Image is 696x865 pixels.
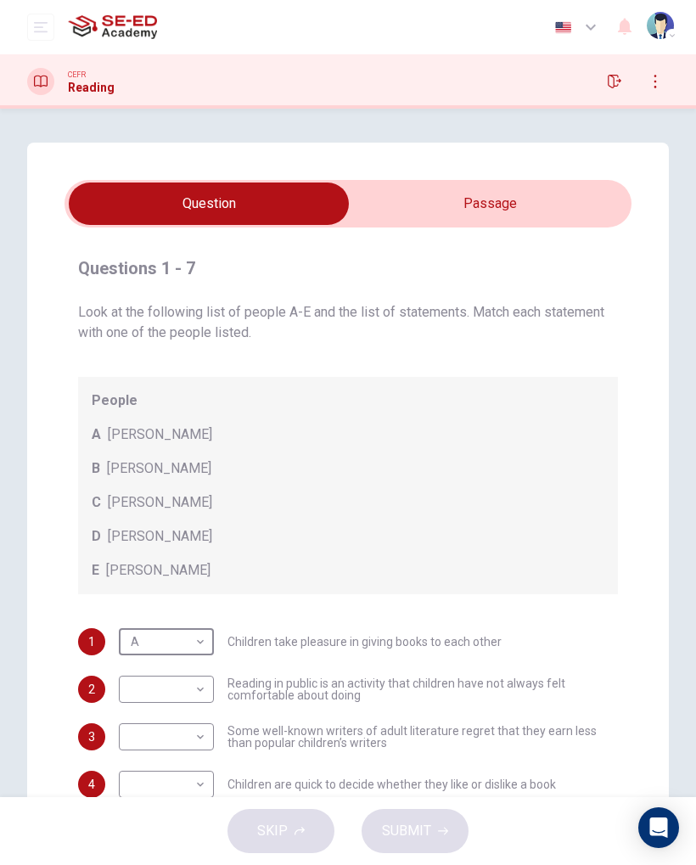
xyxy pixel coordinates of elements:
[92,458,100,479] span: B
[88,778,95,790] span: 4
[227,725,618,749] span: Some well-known writers of adult literature regret that they earn less than popular children’s wr...
[227,677,618,701] span: Reading in public is an activity that children have not always felt comfortable about doing
[227,636,502,648] span: Children take pleasure in giving books to each other
[108,424,212,445] span: [PERSON_NAME]
[108,526,212,547] span: [PERSON_NAME]
[88,731,95,743] span: 3
[227,778,556,790] span: Children are quick to decide whether they like or dislike a book
[106,560,210,581] span: [PERSON_NAME]
[78,255,618,282] h4: Questions 1 - 7
[92,492,101,513] span: C
[92,390,604,411] span: People
[27,14,54,41] button: open mobile menu
[119,618,208,666] div: A
[107,458,211,479] span: [PERSON_NAME]
[68,10,157,44] img: SE-ED Academy logo
[88,683,95,695] span: 2
[92,560,99,581] span: E
[68,69,86,81] span: CEFR
[92,526,101,547] span: D
[78,302,618,343] span: Look at the following list of people A-E and the list of statements. Match each statement with on...
[92,424,101,445] span: A
[553,21,574,34] img: en
[68,81,115,94] h1: Reading
[647,12,674,39] img: Profile picture
[638,807,679,848] div: Open Intercom Messenger
[88,636,95,648] span: 1
[108,492,212,513] span: [PERSON_NAME]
